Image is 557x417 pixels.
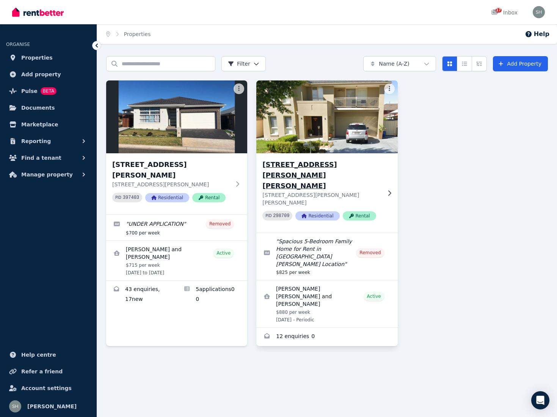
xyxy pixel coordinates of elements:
[6,42,30,47] span: ORGANISE
[6,50,91,65] a: Properties
[253,79,401,155] img: 52 Mason Drive, Harrington Park
[106,80,247,214] a: 9 Rowan St, Oran Park[STREET_ADDRESS][PERSON_NAME][STREET_ADDRESS][PERSON_NAME]PID 397403Resident...
[525,30,549,39] button: Help
[6,364,91,379] a: Refer a friend
[21,120,58,129] span: Marketplace
[112,159,231,181] h3: [STREET_ADDRESS][PERSON_NAME]
[21,137,51,146] span: Reporting
[115,195,121,200] small: PID
[265,214,271,218] small: PID
[442,56,457,71] button: Card view
[472,56,487,71] button: Expanded list view
[384,83,395,94] button: More options
[343,211,376,220] span: Rental
[21,70,61,79] span: Add property
[112,181,231,188] p: [STREET_ADDRESS][PERSON_NAME]
[6,167,91,182] button: Manage property
[106,80,247,153] img: 9 Rowan St, Oran Park
[6,100,91,115] a: Documents
[6,347,91,362] a: Help centre
[256,328,397,346] a: Enquiries for 52 Mason Drive, Harrington Park
[21,170,73,179] span: Manage property
[493,56,548,71] a: Add Property
[177,281,247,309] a: Applications for 9 Rowan St, Oran Park
[273,213,289,219] code: 298709
[21,350,56,359] span: Help centre
[262,191,381,206] p: [STREET_ADDRESS][PERSON_NAME][PERSON_NAME]
[123,195,139,200] code: 397403
[228,60,250,68] span: Filter
[145,193,189,202] span: Residential
[106,281,177,309] a: Enquiries for 9 Rowan St, Oran Park
[21,103,55,112] span: Documents
[41,87,56,95] span: BETA
[9,400,21,412] img: YI WANG
[21,153,61,162] span: Find a tenant
[6,83,91,99] a: PulseBETA
[533,6,545,18] img: YI WANG
[106,241,247,280] a: View details for Noah Kosrav and Ateya Catalina Fabian
[221,56,266,71] button: Filter
[6,134,91,149] button: Reporting
[27,402,77,411] span: [PERSON_NAME]
[256,80,397,233] a: 52 Mason Drive, Harrington Park[STREET_ADDRESS][PERSON_NAME][PERSON_NAME][STREET_ADDRESS][PERSON_...
[295,211,339,220] span: Residential
[21,367,63,376] span: Refer a friend
[442,56,487,71] div: View options
[21,384,72,393] span: Account settings
[97,24,160,44] nav: Breadcrumb
[262,159,381,191] h3: [STREET_ADDRESS][PERSON_NAME][PERSON_NAME]
[531,391,549,409] div: Open Intercom Messenger
[192,193,226,202] span: Rental
[457,56,472,71] button: Compact list view
[21,87,38,96] span: Pulse
[496,8,502,13] span: 17
[379,60,410,68] span: Name (A-Z)
[363,56,436,71] button: Name (A-Z)
[491,9,518,16] div: Inbox
[106,215,247,241] a: Edit listing: UNDER APPLICATION
[6,381,91,396] a: Account settings
[12,6,64,18] img: RentBetter
[6,67,91,82] a: Add property
[256,280,397,327] a: View details for Diodoro david D'elia and Ana D'elia
[234,83,244,94] button: More options
[256,233,397,280] a: Edit listing: Spacious 5-Bedroom Family Home for Rent in Prime Harrington Park Location
[124,31,151,37] a: Properties
[6,117,91,132] a: Marketplace
[21,53,53,62] span: Properties
[6,150,91,165] button: Find a tenant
